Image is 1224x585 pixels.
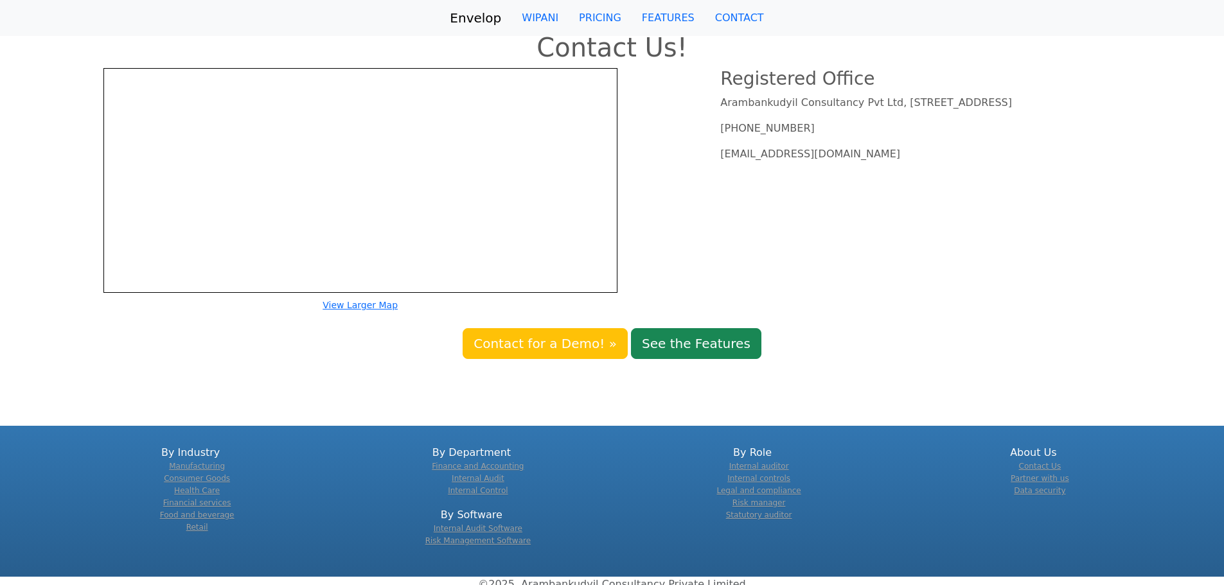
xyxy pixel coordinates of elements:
a: Financial services [163,498,231,507]
a: PRICING [569,5,632,31]
a: Internal auditor [729,462,789,471]
a: Internal Audit Software [434,524,522,533]
div: By Industry [58,445,323,534]
a: Food and beverage [160,511,235,520]
a: Risk Management Software [425,536,531,545]
a: Manufacturing [169,462,225,471]
div: By Department [339,445,604,497]
a: Contact for a Demo! » [463,328,628,359]
a: Retail [186,523,208,532]
a: Partner with us [1011,474,1069,483]
a: WIPANI [511,5,569,31]
a: Data security [1014,486,1065,495]
a: Envelop [450,5,501,31]
a: Consumer Goods [164,474,230,483]
p: [PHONE_NUMBER] [720,121,1209,136]
a: View Larger Map [323,300,398,310]
div: About Us [901,445,1166,497]
a: Internal Audit [452,474,504,483]
h1: Contact Us! [8,32,1216,63]
a: Risk manager [732,498,786,507]
h3: Registered Office [720,68,1209,90]
p: [EMAIL_ADDRESS][DOMAIN_NAME] [720,146,1209,162]
a: See the Features [631,328,761,359]
a: Contact Us [1019,462,1061,471]
div: By Software [339,507,604,547]
a: Health Care [174,486,220,495]
a: Statutory auditor [726,511,792,520]
a: Internal Control [448,486,508,495]
a: Internal controls [727,474,790,483]
a: Legal and compliance [717,486,801,495]
a: Finance and Accounting [432,462,524,471]
a: FEATURES [632,5,705,31]
div: By Role [620,445,885,521]
a: CONTACT [705,5,774,31]
p: Arambankudyil Consultancy Pvt Ltd, [STREET_ADDRESS] [720,95,1209,110]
